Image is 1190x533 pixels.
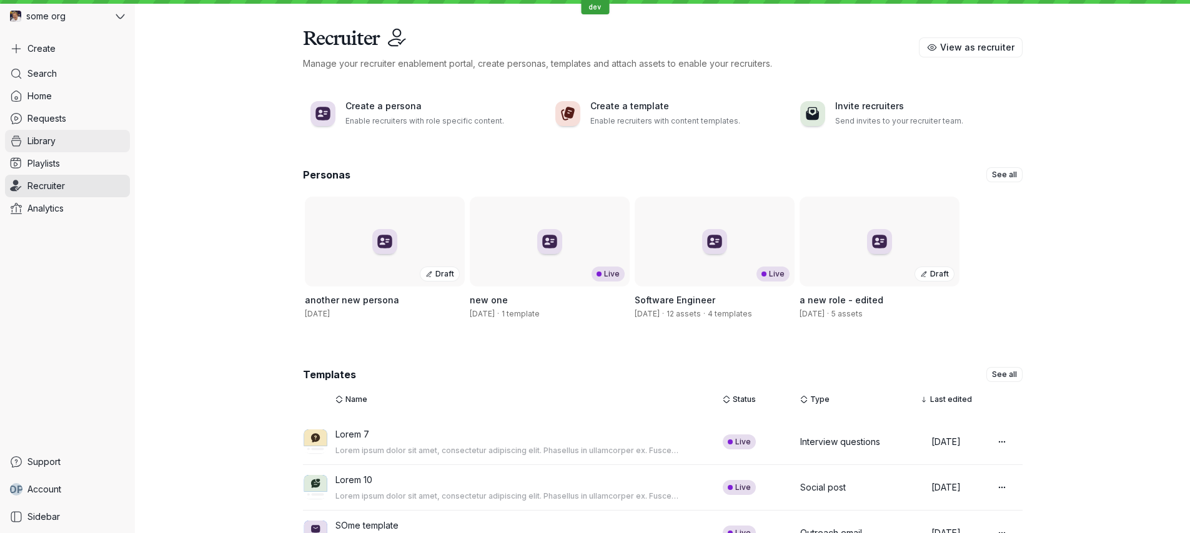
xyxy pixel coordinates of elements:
[9,483,17,496] span: D
[27,157,60,170] span: Playlists
[919,37,1023,57] button: View as recruiter
[993,432,1013,452] button: More actions
[590,115,770,127] p: Enable recruiters with content templates.
[502,309,540,319] span: 1 template
[27,67,57,80] span: Search
[5,197,130,220] a: Analytics
[17,483,24,496] span: P
[915,392,978,407] button: Last edited
[667,309,701,319] span: 12 assets
[825,309,831,319] span: ·
[800,481,846,494] p: Social post
[5,62,130,85] a: Search
[10,11,21,22] img: some org avatar
[986,367,1023,382] a: See all
[335,491,690,501] p: Lorem ipsum dolor sit amet, consectetur adipiscing elit. Phasellus in ullamcorper ex. Fusce maxim...
[915,266,954,281] div: Draft
[5,107,130,130] a: Requests
[810,393,830,406] span: Type
[992,368,1017,381] span: See all
[303,368,356,381] h3: Templates
[27,456,61,468] span: Support
[335,446,690,456] p: Lorem ipsum dolor sit amet, consectetur adipiscing elit. Phasellus in ullamcorper ex. Fusce maxim...
[27,42,56,55] span: Create
[27,180,65,192] span: Recruiter
[723,392,756,407] button: Status
[303,168,350,182] h3: Personas
[303,25,380,50] h1: Recruiter
[708,309,752,319] span: 4 templates
[27,112,66,125] span: Requests
[723,480,756,495] div: Live
[723,434,756,449] div: Live
[756,266,790,281] div: Live
[345,393,367,406] span: Name
[470,295,508,305] span: new one
[303,465,1023,511] a: Lorem 10Lorem ipsum dolor sit amet, consectetur adipiscing elit. Phasellus in ullamcorper ex. Fus...
[733,393,756,406] span: Status
[835,115,1015,127] p: Send invites to your recruiter team.
[5,451,130,473] a: Support
[335,519,690,532] p: SOme template
[701,309,708,319] span: ·
[420,266,460,281] div: Draft
[305,295,399,305] span: another new persona
[345,115,525,127] p: Enable recruiters with role specific content.
[993,477,1013,497] button: More actions
[992,169,1017,181] span: See all
[5,506,130,528] a: Sidebar
[335,474,690,486] p: Lorem 10
[635,295,715,305] span: Software Engineer
[986,167,1023,182] a: See all
[345,100,525,112] h3: Create a persona
[27,135,56,147] span: Library
[931,481,961,494] p: [DATE]
[303,419,1023,465] a: Lorem 7Lorem ipsum dolor sit amet, consectetur adipiscing elit. Phasellus in ullamcorper ex. Fusc...
[5,175,130,197] a: Recruiter
[800,295,883,305] span: a new role - edited
[660,309,667,319] span: ·
[470,309,495,318] span: [DATE]
[931,436,961,448] p: [DATE]
[5,37,130,60] button: Create
[5,5,113,27] div: some org
[26,10,66,22] span: some org
[800,392,830,407] button: Type
[27,202,64,215] span: Analytics
[635,309,660,318] span: [DATE]
[590,100,770,112] h3: Create a template
[940,41,1014,54] span: View as recruiter
[930,393,972,406] span: Last edited
[5,85,130,107] a: Home
[831,309,863,319] span: 5 assets
[5,130,130,152] a: Library
[303,57,919,70] p: Manage your recruiter enablement portal, create personas, templates and attach assets to enable y...
[5,152,130,175] a: Playlists
[800,436,880,448] p: Interview questions
[27,90,52,102] span: Home
[835,100,1015,112] h3: Invite recruiters
[335,392,367,407] button: Name
[800,309,825,318] span: [DATE]
[335,428,690,441] p: Lorem 7
[305,309,330,318] span: [DATE]
[5,478,130,501] a: DPAccount
[5,5,130,27] button: some org avatarsome org
[27,483,61,496] span: Account
[27,511,60,523] span: Sidebar
[592,266,625,281] div: Live
[495,309,502,319] span: ·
